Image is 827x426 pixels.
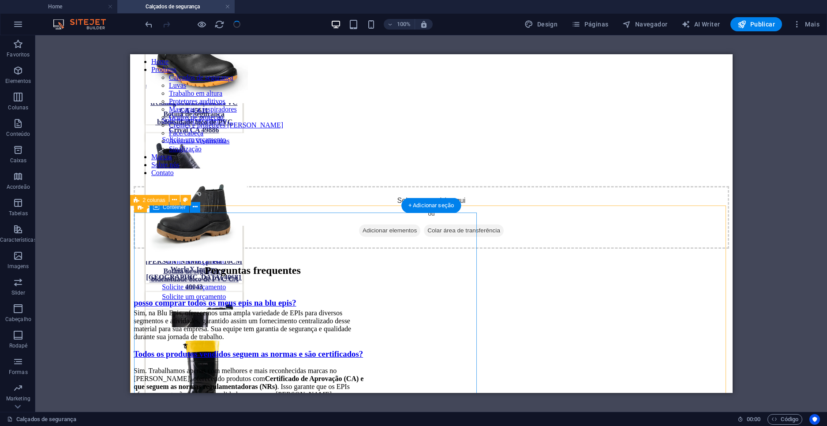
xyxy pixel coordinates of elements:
img: Editor Logo [51,19,117,30]
p: Rodapé [9,342,28,349]
button: Usercentrics [809,414,820,425]
button: Código [767,414,802,425]
p: Formas [9,369,28,376]
button: undo [143,19,154,30]
i: Ao redimensionar, ajusta automaticamente o nível de zoom para caber no dispositivo escolhido. [420,20,428,28]
span: Código [771,414,798,425]
p: Tabelas [9,210,28,217]
p: Acordeão [7,183,30,191]
h4: Calçados de segurança [117,2,235,11]
span: : [753,416,754,422]
div: Design (Ctrl+Alt+Y) [521,17,561,31]
i: Desfazer: Ação desconhecida (Ctrl+Z) [144,19,154,30]
div: Solte o conteúdo aqui [4,132,599,194]
span: AI Writer [681,20,720,29]
button: Design [521,17,561,31]
p: Slider [11,289,25,296]
p: Marketing [6,395,30,402]
p: Favoritos [7,51,30,58]
p: Caixas [10,157,27,164]
span: Publicar [737,20,775,29]
span: Navegador [622,20,667,29]
span: Páginas [572,20,608,29]
p: Cabeçalho [5,316,31,323]
button: Navegador [619,17,671,31]
span: Mais [793,20,820,29]
span: Design [524,20,558,29]
span: 00 00 [747,414,760,425]
button: 100% [384,19,415,30]
p: Conteúdo [6,131,30,138]
span: Colar área de transferência [294,170,374,183]
p: Imagens [7,263,29,270]
span: Adicionar elementos [229,170,290,183]
button: Páginas [568,17,612,31]
p: Colunas [8,104,28,111]
span: Contêiner [163,205,186,210]
h6: 100% [397,19,411,30]
span: 2 colunas [143,198,165,203]
h6: Tempo de sessão [737,414,761,425]
p: Elementos [5,78,31,85]
button: reload [214,19,225,30]
button: AI Writer [678,17,723,31]
button: Mais [789,17,823,31]
a: Clique para cancelar a seleção. Clique duas vezes para abrir as Páginas [7,414,76,425]
button: Publicar [730,17,782,31]
div: + Adicionar seção [401,198,461,213]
